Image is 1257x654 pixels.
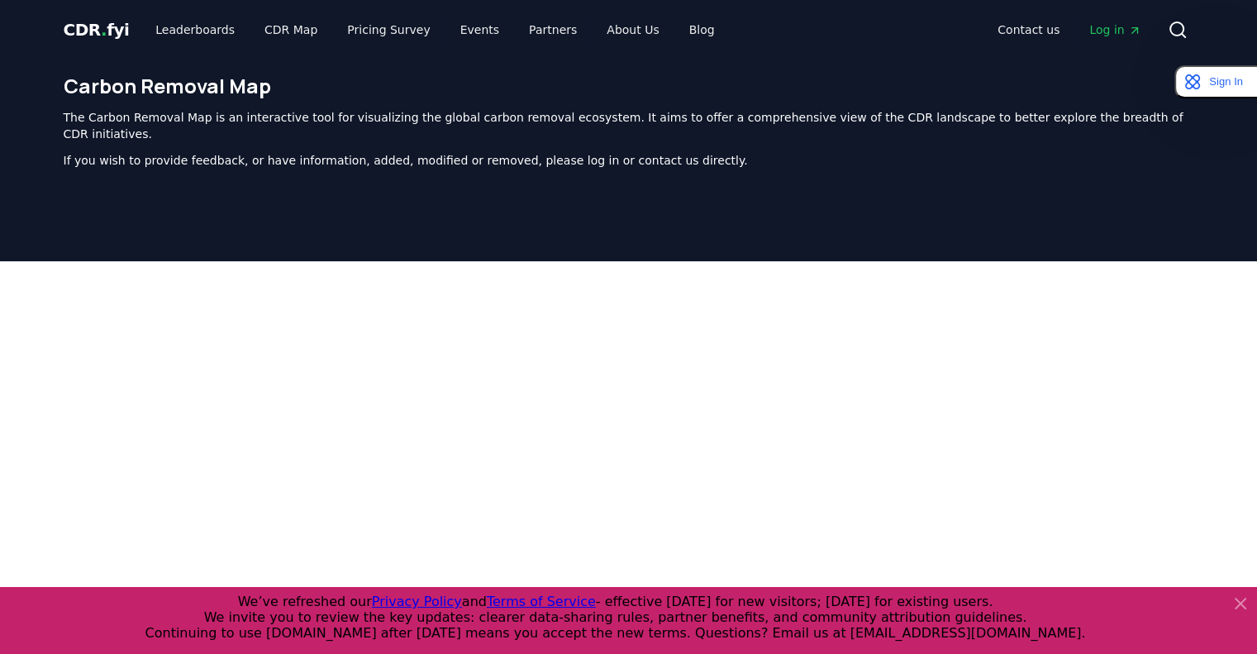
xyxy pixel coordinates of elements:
[142,15,248,45] a: Leaderboards
[64,20,130,40] span: CDR fyi
[101,20,107,40] span: .
[447,15,512,45] a: Events
[64,109,1194,142] p: The Carbon Removal Map is an interactive tool for visualizing the global carbon removal ecosystem...
[64,73,1194,99] h1: Carbon Removal Map
[984,15,1154,45] nav: Main
[142,15,727,45] nav: Main
[1076,15,1154,45] a: Log in
[334,15,443,45] a: Pricing Survey
[64,152,1194,169] p: If you wish to provide feedback, or have information, added, modified or removed, please log in o...
[1089,21,1140,38] span: Log in
[593,15,672,45] a: About Us
[251,15,331,45] a: CDR Map
[984,15,1073,45] a: Contact us
[676,15,728,45] a: Blog
[64,18,130,41] a: CDR.fyi
[516,15,590,45] a: Partners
